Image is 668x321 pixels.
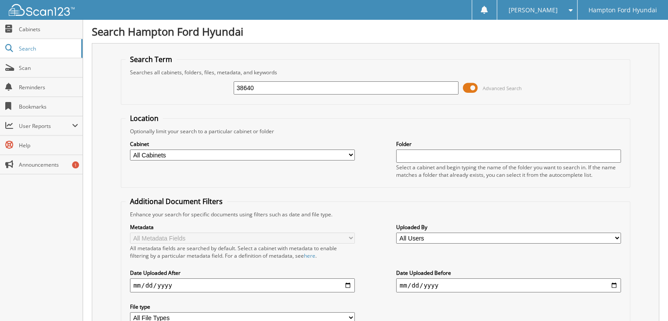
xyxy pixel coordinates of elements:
[396,223,621,231] label: Uploaded By
[19,161,78,168] span: Announcements
[126,113,163,123] legend: Location
[19,26,78,33] span: Cabinets
[19,103,78,110] span: Bookmarks
[130,223,355,231] label: Metadata
[126,128,626,135] div: Optionally limit your search to a particular cabinet or folder
[130,303,355,310] label: File type
[396,278,621,292] input: end
[19,84,78,91] span: Reminders
[396,164,621,179] div: Select a cabinet and begin typing the name of the folder you want to search in. If the name match...
[126,197,227,206] legend: Additional Document Filters
[19,64,78,72] span: Scan
[396,140,621,148] label: Folder
[508,7,557,13] span: [PERSON_NAME]
[72,161,79,168] div: 1
[130,278,355,292] input: start
[483,85,522,91] span: Advanced Search
[19,45,77,52] span: Search
[130,269,355,277] label: Date Uploaded After
[126,69,626,76] div: Searches all cabinets, folders, files, metadata, and keywords
[92,24,659,39] h1: Search Hampton Ford Hyundai
[19,122,72,130] span: User Reports
[126,55,177,64] legend: Search Term
[589,7,657,13] span: Hampton Ford Hyundai
[19,142,78,149] span: Help
[304,252,315,259] a: here
[130,140,355,148] label: Cabinet
[9,4,75,16] img: scan123-logo-white.svg
[396,269,621,277] label: Date Uploaded Before
[130,244,355,259] div: All metadata fields are searched by default. Select a cabinet with metadata to enable filtering b...
[126,211,626,218] div: Enhance your search for specific documents using filters such as date and file type.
